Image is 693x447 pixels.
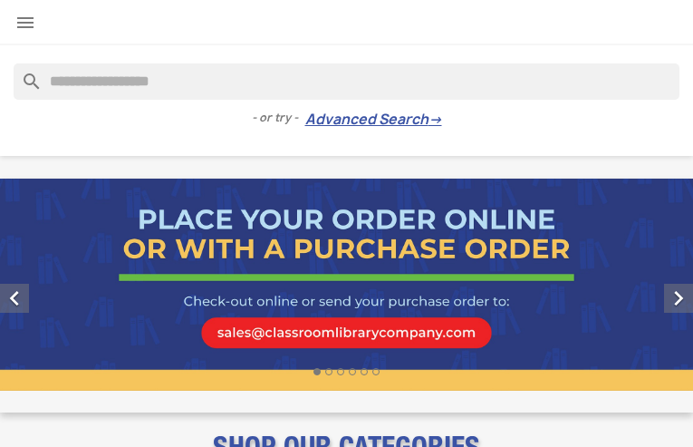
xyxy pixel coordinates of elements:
a: Advanced Search→ [305,111,442,129]
span: → [428,111,442,129]
i: search [14,63,35,85]
i:  [14,12,36,34]
i:  [664,284,693,313]
span: - or try - [252,109,305,127]
input: Search [14,63,679,100]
